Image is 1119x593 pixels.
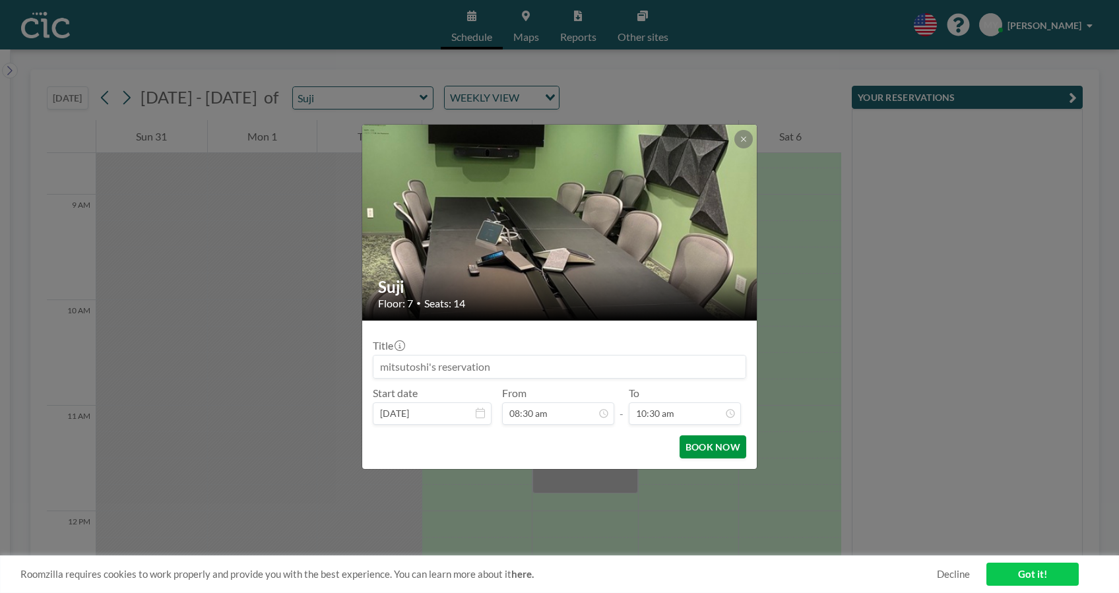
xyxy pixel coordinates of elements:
span: Seats: 14 [424,297,465,310]
label: Start date [373,387,418,400]
span: • [416,298,421,308]
button: BOOK NOW [680,435,746,458]
h2: Suji [378,277,742,297]
a: here. [511,568,534,580]
label: From [502,387,527,400]
a: Decline [937,568,970,580]
label: To [629,387,639,400]
span: Roomzilla requires cookies to work properly and provide you with the best experience. You can lea... [20,568,937,580]
input: mitsutoshi's reservation [373,356,746,378]
a: Got it! [986,563,1079,586]
span: - [620,391,623,420]
label: Title [373,339,404,352]
span: Floor: 7 [378,297,413,310]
